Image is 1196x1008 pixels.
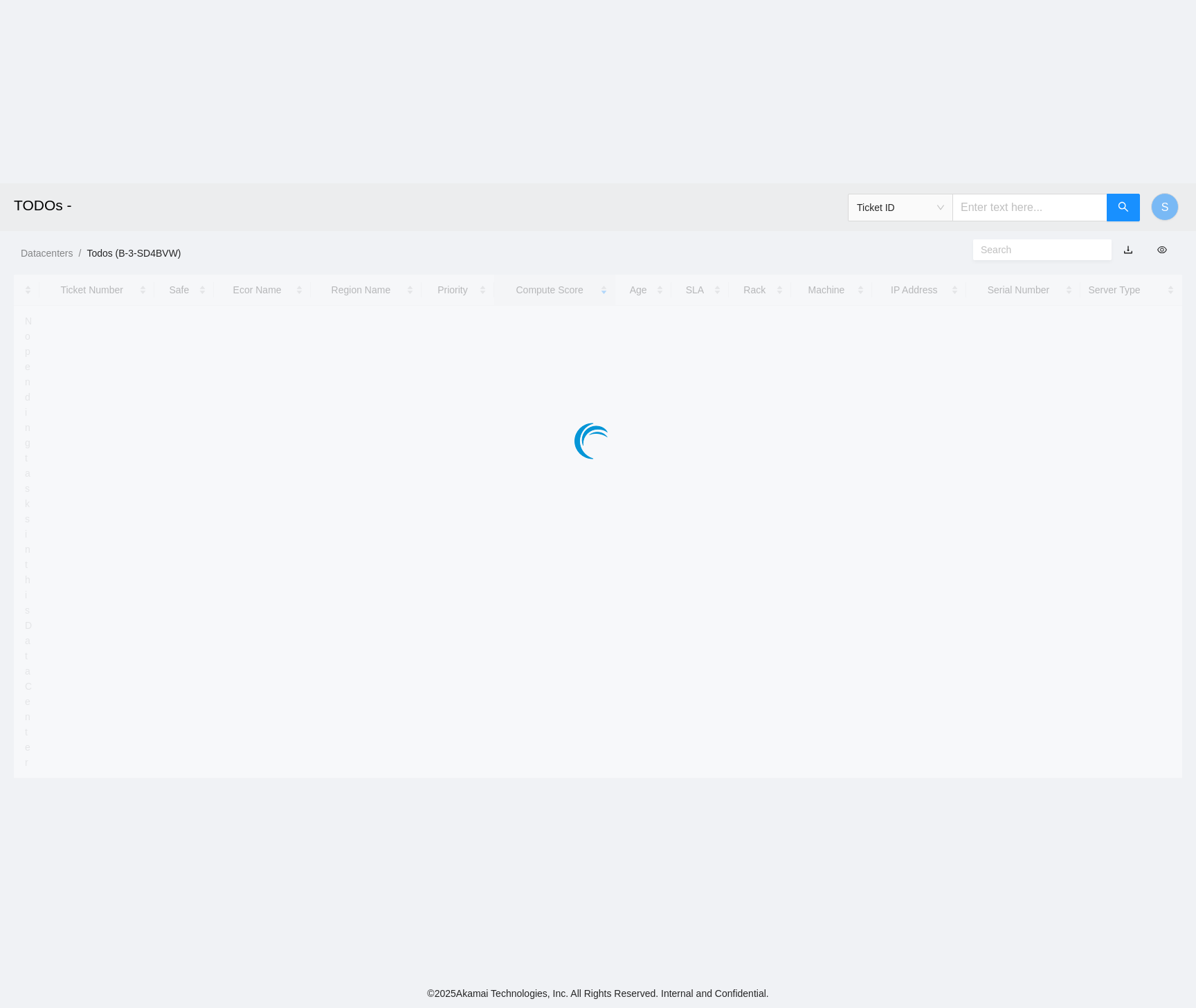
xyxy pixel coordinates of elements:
span: / [78,248,81,259]
button: search [1107,194,1140,221]
button: download [1113,239,1143,261]
a: Todos (B-3-SD4BVW) [87,248,181,259]
a: Datacenters [21,248,73,259]
button: S [1151,193,1179,221]
input: Search [981,242,1093,257]
input: Enter text here... [952,194,1107,221]
h2: TODOs - [14,183,832,228]
span: eye [1157,245,1167,255]
span: Ticket ID [857,197,944,218]
span: S [1161,199,1169,216]
span: search [1118,201,1129,214]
